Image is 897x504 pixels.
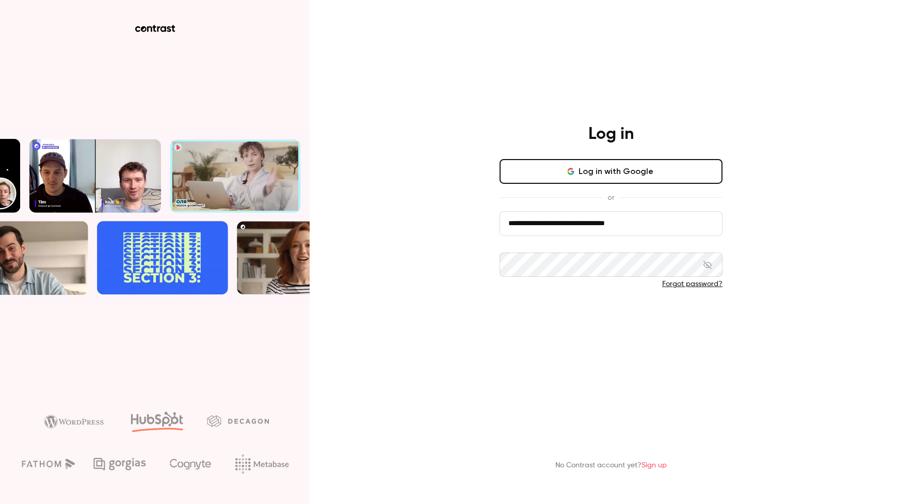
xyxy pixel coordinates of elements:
p: No Contrast account yet? [555,460,667,471]
span: or [603,192,620,203]
h4: Log in [588,124,634,145]
button: Log in [500,306,723,330]
a: Sign up [642,462,667,469]
a: Forgot password? [662,280,723,288]
button: Log in with Google [500,159,723,184]
img: decagon [207,415,269,427]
